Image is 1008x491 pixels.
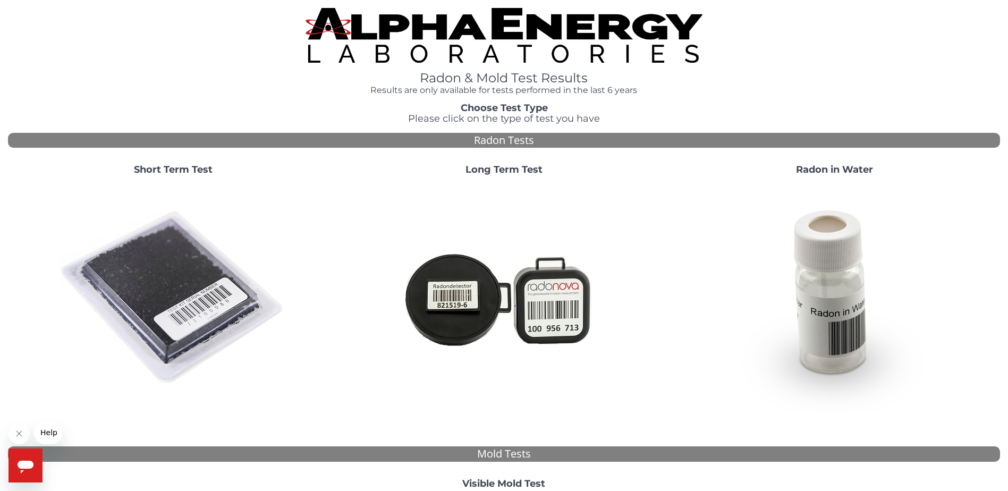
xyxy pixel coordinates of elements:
strong: Visible Mold Test [462,478,545,489]
strong: Long Term Test [465,164,543,175]
span: Please click on the type of test you have [408,113,600,124]
img: TightCrop.jpg [306,8,702,63]
iframe: Button to launch messaging window [9,448,43,482]
strong: Radon in Water [796,164,873,175]
iframe: Message from company [34,421,62,444]
img: RadoninWater.jpg [721,184,949,412]
strong: Choose Test Type [461,102,548,114]
img: ShortTerm.jpg [59,184,287,412]
h1: Radon & Mold Test Results [306,71,702,85]
h4: Results are only available for tests performed in the last 6 years [306,86,702,95]
div: Radon Tests [8,133,1000,148]
iframe: Close message [9,423,30,444]
div: Mold Tests [8,446,1000,462]
strong: Short Term Test [134,164,213,175]
img: Radtrak2vsRadtrak3.jpg [389,184,618,412]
